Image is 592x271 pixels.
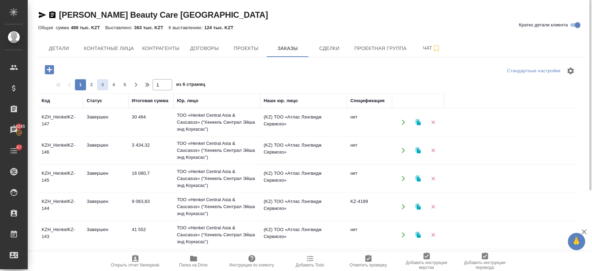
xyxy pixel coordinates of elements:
span: Детали [42,44,76,53]
span: 🙏 [570,234,582,249]
span: 2 [86,81,97,88]
span: Заказы [271,44,304,53]
td: 3 434,32 [128,138,173,163]
button: 4 [108,79,119,90]
td: ТОО «Henkel Central Asia & Caucasus» (“Хенкель Сентрал Эйша энд Коукасас”) [173,108,260,136]
td: 9 083,83 [128,195,173,219]
td: нет [347,138,392,163]
td: нет [347,223,392,247]
td: ТОО «Henkel Central Asia & Caucasus» (“Хенкель Сентрал Эйша энд Коукасас”) [173,193,260,221]
p: К выставлению: [169,25,204,30]
button: Скопировать ссылку [48,11,57,19]
div: Юр. лицо [177,97,198,104]
td: ТОО «Henkel Central Asia & Caucasus» (“Хенкель Сентрал Эйша энд Коукасас”) [173,165,260,192]
td: KZH_HenkelKZ-145 [38,166,83,191]
td: ТОО «Henkel Central Asia & Caucasus» (“Хенкель Сентрал Эйша энд Коукасас”) [173,137,260,164]
span: Отметить проверку [350,263,387,268]
p: Общая сумма [38,25,71,30]
button: Отметить проверку [339,252,397,271]
div: Спецификация [350,97,385,104]
span: Сделки [312,44,346,53]
div: split button [505,66,562,76]
span: Проекты [229,44,263,53]
span: Кратко детали клиента [519,22,568,28]
td: 30 464 [128,110,173,134]
button: Скопировать ссылку для ЯМессенджера [38,11,46,19]
td: Завершен [83,110,128,134]
button: Клонировать [411,143,425,158]
p: 486 тыс. KZT [71,25,105,30]
td: (KZ) ТОО «Атлас Лэнгвидж Сервисез» [260,195,347,219]
span: Контрагенты [142,44,180,53]
td: KZ-4199 [347,195,392,219]
button: Клонировать [411,115,425,130]
button: Клонировать [411,172,425,186]
td: Завершен [83,195,128,219]
td: нет [347,166,392,191]
span: 3 [97,81,108,88]
td: (KZ) ТОО «Атлас Лэнгвидж Сервисез» [260,138,347,163]
td: (KZ) ТОО «Атлас Лэнгвидж Сервисез» [260,223,347,247]
td: нет [347,110,392,134]
td: Завершен [83,166,128,191]
span: из 6 страниц [176,80,205,90]
button: Удалить [426,143,440,158]
td: Завершен [83,138,128,163]
button: 3 [97,79,108,90]
span: Добавить инструкции перевода [460,260,510,270]
button: Добавить инструкции верстки [397,252,456,271]
a: 14245 [2,121,26,139]
button: Папка на Drive [164,252,223,271]
td: (KZ) ТОО «Атлас Лэнгвидж Сервисез» [260,110,347,134]
span: Инструкции по клиенту [229,263,274,268]
button: Открыть [396,172,410,186]
td: ТОО «Henkel Central Asia & Caucasus» (“Хенкель Сентрал Эйша энд Коукасас”) [173,221,260,249]
button: 2 [86,79,97,90]
div: Наше юр. лицо [264,97,298,104]
button: 5 [119,79,130,90]
button: Удалить [426,200,440,214]
span: Настроить таблицу [562,63,579,79]
span: Контактные лица [84,44,134,53]
td: KZH_HenkelKZ-146 [38,138,83,163]
button: Открыть [396,200,410,214]
span: 14245 [9,123,29,130]
td: KZH_HenkelKZ-144 [38,195,83,219]
span: Проектная группа [354,44,406,53]
div: Статус [87,97,102,104]
button: Клонировать [411,228,425,242]
p: Выставлено: [105,25,134,30]
p: 363 тыс. KZT [134,25,169,30]
span: Открыть отчет Newspeak [111,263,160,268]
td: KZH_HenkelKZ-147 [38,110,83,134]
td: 41 552 [128,223,173,247]
button: Удалить [426,172,440,186]
button: Открыть [396,143,410,158]
button: Удалить [426,115,440,130]
button: Добавить Todo [281,252,339,271]
span: Папка на Drive [179,263,208,268]
button: Открыть [396,228,410,242]
td: 16 080,7 [128,166,173,191]
button: Открыть [396,115,410,130]
svg: Подписаться [432,44,440,52]
span: Добавить Todo [295,263,324,268]
td: KZH_HenkelKZ-143 [38,223,83,247]
button: 🙏 [568,233,585,250]
span: Чат [415,44,448,52]
button: Открыть отчет Newspeak [106,252,164,271]
button: Инструкции по клиенту [223,252,281,271]
a: [PERSON_NAME] Beauty Care [GEOGRAPHIC_DATA] [59,10,268,19]
div: Код [42,97,50,104]
button: Удалить [426,228,440,242]
span: 5 [119,81,130,88]
td: (KZ) ТОО «Атлас Лэнгвидж Сервисез» [260,166,347,191]
div: Итоговая сумма [132,97,168,104]
p: 124 тыс. KZT [204,25,239,30]
button: Добавить инструкции перевода [456,252,514,271]
span: 4 [108,81,119,88]
span: Договоры [188,44,221,53]
button: Клонировать [411,200,425,214]
span: Добавить инструкции верстки [402,260,452,270]
td: Завершен [83,223,128,247]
